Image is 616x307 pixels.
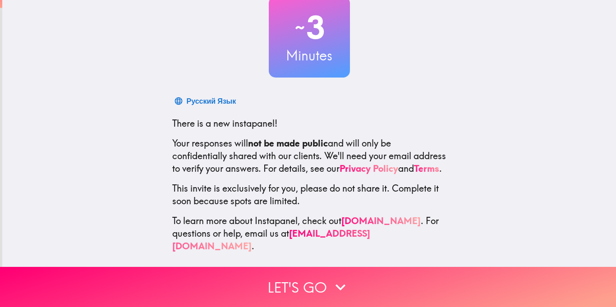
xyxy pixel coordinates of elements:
span: There is a new instapanel! [172,118,277,129]
p: This invite is exclusively for you, please do not share it. Complete it soon because spots are li... [172,182,446,207]
p: Your responses will and will only be confidentially shared with our clients. We'll need your emai... [172,137,446,175]
span: ~ [294,14,306,41]
div: Русский Язык [187,95,236,107]
a: [EMAIL_ADDRESS][DOMAIN_NAME] [172,228,370,252]
a: [DOMAIN_NAME] [341,215,421,226]
h3: Minutes [269,46,350,65]
a: Privacy Policy [340,163,398,174]
a: Terms [414,163,439,174]
button: Русский Язык [172,92,240,110]
b: not be made public [248,137,328,149]
p: To learn more about Instapanel, check out . For questions or help, email us at . [172,215,446,252]
h2: 3 [269,9,350,46]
